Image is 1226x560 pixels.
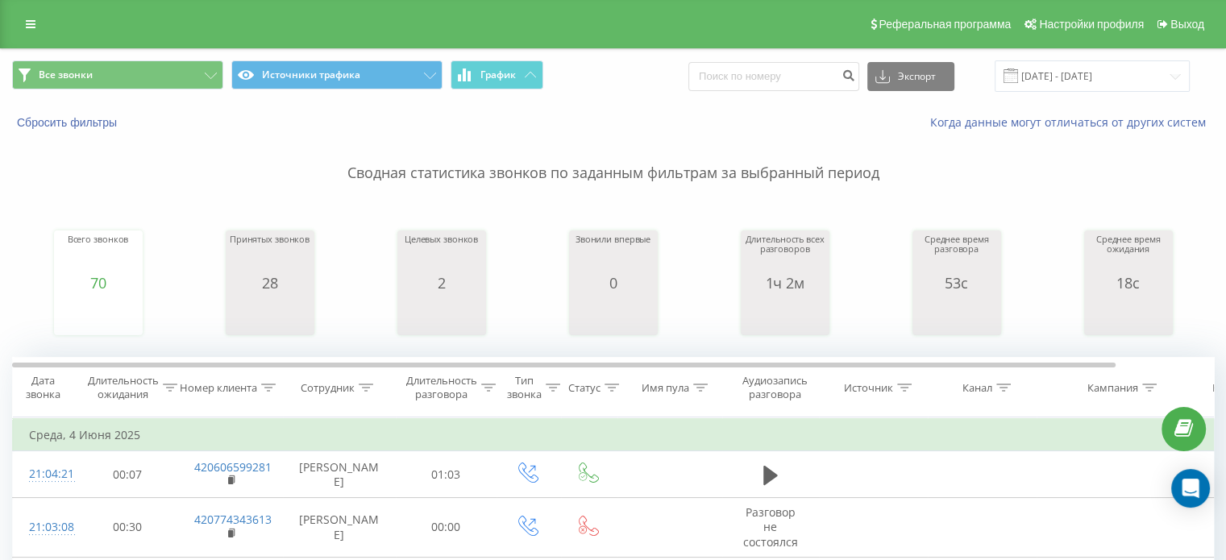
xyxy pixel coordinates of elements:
[916,275,997,291] div: 53с
[77,498,178,558] td: 00:30
[283,498,396,558] td: [PERSON_NAME]
[180,381,257,395] div: Номер клиента
[507,374,542,401] div: Тип звонка
[867,62,954,91] button: Экспорт
[194,459,272,475] a: 420606599281
[1170,18,1204,31] span: Выход
[13,374,73,401] div: Дата звонка
[879,18,1011,31] span: Реферальная программа
[29,458,61,490] div: 21:04:21
[451,60,543,89] button: График
[1171,469,1210,508] div: Open Intercom Messenger
[406,374,477,401] div: Длительность разговора
[405,234,478,275] div: Целевых звонков
[230,275,310,291] div: 28
[396,498,497,558] td: 00:00
[1087,381,1138,395] div: Кампания
[301,381,355,395] div: Сотрудник
[12,131,1214,184] p: Сводная статистика звонков по заданным фильтрам за выбранный период
[930,114,1214,130] a: Когда данные могут отличаться от других систем
[12,115,125,130] button: Сбросить фильтры
[396,451,497,498] td: 01:03
[480,69,516,81] span: График
[844,381,893,395] div: Источник
[29,512,61,543] div: 21:03:08
[916,234,997,275] div: Среднее время разговора
[283,451,396,498] td: [PERSON_NAME]
[230,234,310,275] div: Принятых звонков
[68,275,129,291] div: 70
[743,504,798,549] span: Разговор не состоялся
[77,451,178,498] td: 00:07
[568,381,601,395] div: Статус
[68,234,129,275] div: Всего звонков
[642,381,689,395] div: Имя пула
[736,374,814,401] div: Аудиозапись разговора
[1088,275,1169,291] div: 18с
[39,68,93,81] span: Все звонки
[745,275,825,291] div: 1ч 2м
[1088,234,1169,275] div: Среднее время ожидания
[576,234,650,275] div: Звонили впервые
[88,374,159,401] div: Длительность ожидания
[745,234,825,275] div: Длительность всех разговоров
[194,512,272,527] a: 420774343613
[231,60,443,89] button: Источники трафика
[12,60,223,89] button: Все звонки
[688,62,859,91] input: Поиск по номеру
[1039,18,1144,31] span: Настройки профиля
[576,275,650,291] div: 0
[405,275,478,291] div: 2
[962,381,992,395] div: Канал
